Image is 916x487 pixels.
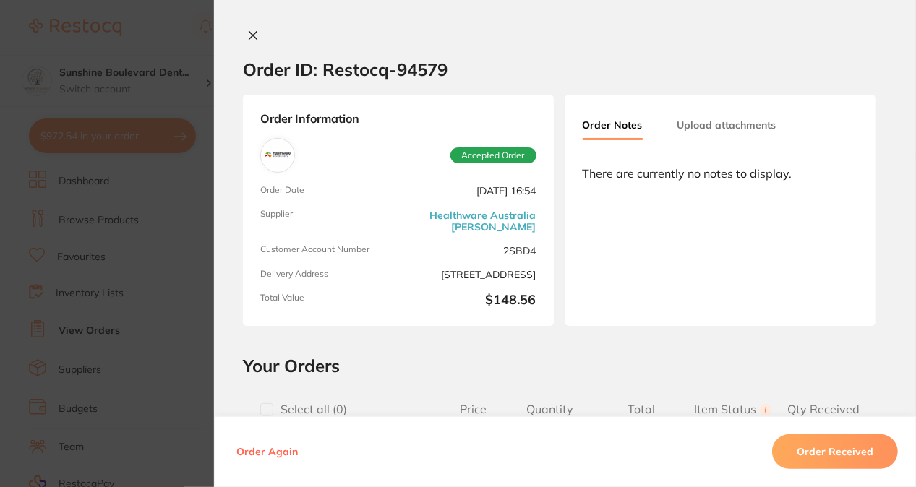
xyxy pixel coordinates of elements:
[404,293,536,309] b: $148.56
[504,402,595,416] span: Quantity
[243,355,887,376] h2: Your Orders
[779,402,870,416] span: Qty Received
[260,244,393,257] span: Customer Account Number
[232,445,302,458] button: Order Again
[687,402,778,416] span: Item Status
[260,112,536,126] strong: Order Information
[596,402,687,416] span: Total
[260,185,393,197] span: Order Date
[260,269,393,281] span: Delivery Address
[243,59,448,80] h2: Order ID: Restocq- 94579
[677,112,776,138] button: Upload attachments
[772,434,898,469] button: Order Received
[273,402,347,416] span: Select all ( 0 )
[404,185,536,197] span: [DATE] 16:54
[404,244,536,257] span: 2SBD4
[260,293,393,309] span: Total Value
[404,210,536,233] a: Healthware Australia [PERSON_NAME]
[450,147,536,163] span: Accepted Order
[264,142,291,169] img: Healthware Australia Ridley
[443,402,504,416] span: Price
[583,112,643,140] button: Order Notes
[260,209,393,233] span: Supplier
[583,167,859,180] div: There are currently no notes to display.
[404,269,536,281] span: [STREET_ADDRESS]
